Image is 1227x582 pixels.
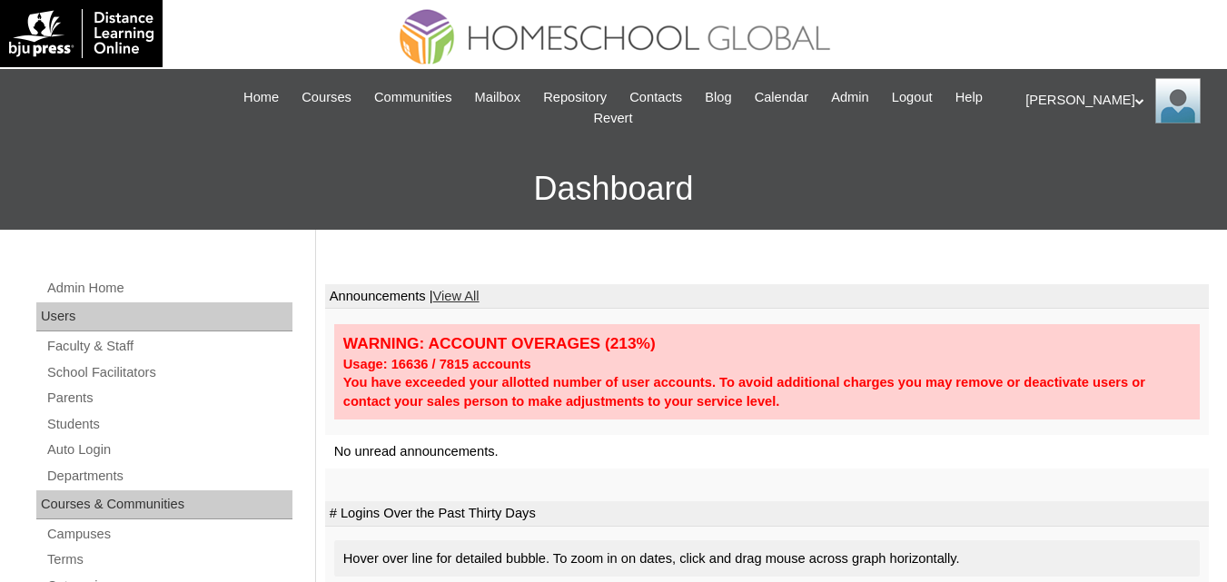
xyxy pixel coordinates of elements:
[705,87,731,108] span: Blog
[374,87,452,108] span: Communities
[36,302,292,331] div: Users
[343,333,1191,354] div: WARNING: ACCOUNT OVERAGES (213%)
[302,87,351,108] span: Courses
[696,87,740,108] a: Blog
[45,361,292,384] a: School Facilitators
[955,87,983,108] span: Help
[946,87,992,108] a: Help
[433,289,480,303] a: View All
[45,277,292,300] a: Admin Home
[45,335,292,358] a: Faculty & Staff
[36,490,292,519] div: Courses & Communities
[755,87,808,108] span: Calendar
[1025,78,1209,123] div: [PERSON_NAME]
[831,87,869,108] span: Admin
[365,87,461,108] a: Communities
[45,439,292,461] a: Auto Login
[822,87,878,108] a: Admin
[543,87,607,108] span: Repository
[475,87,521,108] span: Mailbox
[292,87,361,108] a: Courses
[45,465,292,488] a: Departments
[584,108,641,129] a: Revert
[325,501,1209,527] td: # Logins Over the Past Thirty Days
[243,87,279,108] span: Home
[9,148,1218,230] h3: Dashboard
[620,87,691,108] a: Contacts
[1155,78,1201,123] img: Ariane Ebuen
[892,87,933,108] span: Logout
[334,540,1200,577] div: Hover over line for detailed bubble. To zoom in on dates, click and drag mouse across graph horiz...
[325,435,1209,469] td: No unread announcements.
[45,387,292,409] a: Parents
[466,87,530,108] a: Mailbox
[746,87,817,108] a: Calendar
[534,87,616,108] a: Repository
[883,87,942,108] a: Logout
[9,9,153,58] img: logo-white.png
[45,413,292,436] a: Students
[325,284,1209,310] td: Announcements |
[593,108,632,129] span: Revert
[45,548,292,571] a: Terms
[234,87,288,108] a: Home
[343,373,1191,410] div: You have exceeded your allotted number of user accounts. To avoid additional charges you may remo...
[45,523,292,546] a: Campuses
[343,357,531,371] strong: Usage: 16636 / 7815 accounts
[629,87,682,108] span: Contacts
